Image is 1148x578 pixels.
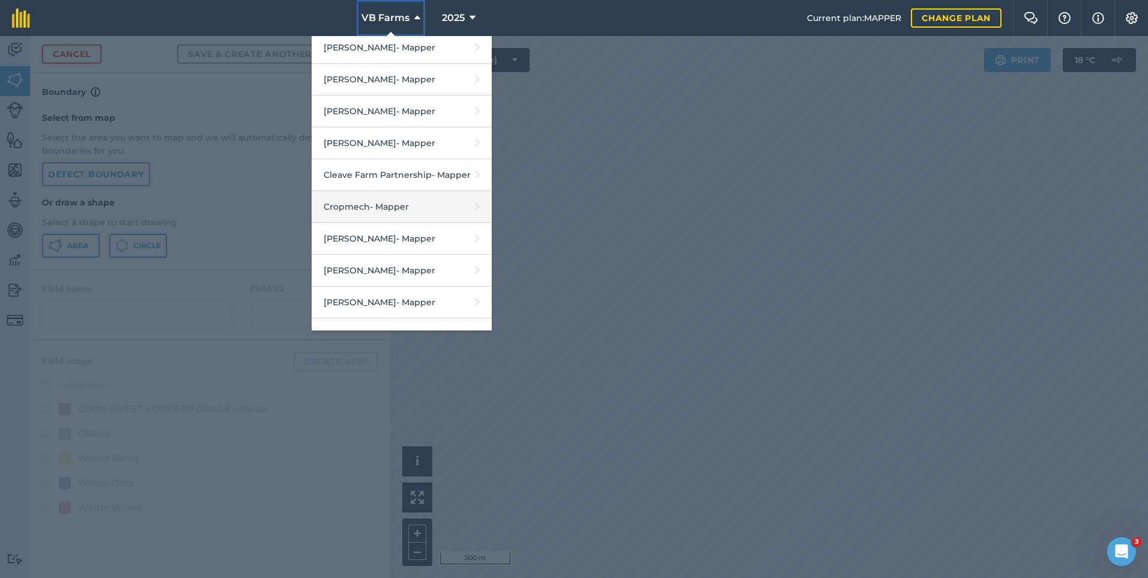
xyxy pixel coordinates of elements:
[442,11,465,25] span: 2025
[312,318,492,350] a: [PERSON_NAME]- Mapper
[312,32,492,64] a: [PERSON_NAME]- Mapper
[1092,11,1104,25] img: svg+xml;base64,PHN2ZyB4bWxucz0iaHR0cDovL3d3dy53My5vcmcvMjAwMC9zdmciIHdpZHRoPSIxNyIgaGVpZ2h0PSIxNy...
[361,11,409,25] span: VB Farms
[312,159,492,191] a: Cleave Farm Partnership- Mapper
[12,8,30,28] img: fieldmargin Logo
[312,223,492,255] a: [PERSON_NAME]- Mapper
[911,8,1001,28] a: Change plan
[1107,537,1136,566] iframe: Intercom live chat
[312,191,492,223] a: Cropmech- Mapper
[312,127,492,159] a: [PERSON_NAME]- Mapper
[312,255,492,287] a: [PERSON_NAME]- Mapper
[807,11,901,25] span: Current plan : MAPPER
[1132,537,1141,547] span: 3
[1057,12,1072,24] img: A question mark icon
[312,96,492,127] a: [PERSON_NAME]- Mapper
[1024,12,1038,24] img: Two speech bubbles overlapping with the left bubble in the forefront
[312,64,492,96] a: [PERSON_NAME]- Mapper
[1125,12,1139,24] img: A cog icon
[312,287,492,318] a: [PERSON_NAME]- Mapper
